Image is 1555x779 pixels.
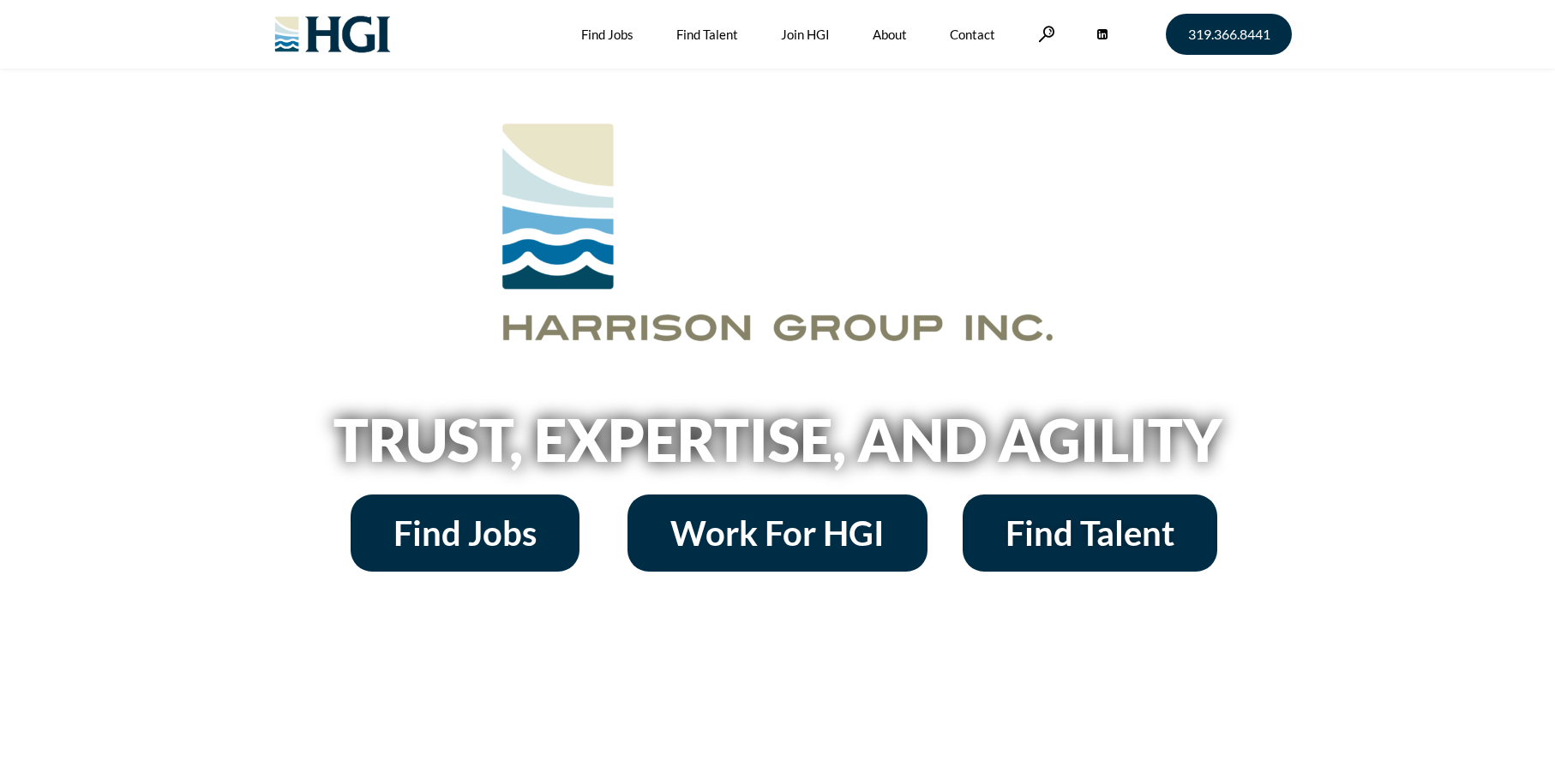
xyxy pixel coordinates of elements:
[289,410,1266,469] h2: Trust, Expertise, and Agility
[1006,516,1174,550] span: Find Talent
[393,516,537,550] span: Find Jobs
[351,494,579,572] a: Find Jobs
[1188,27,1270,41] span: 319.366.8441
[627,494,928,572] a: Work For HGI
[1038,26,1055,42] a: Search
[670,516,885,550] span: Work For HGI
[963,494,1217,572] a: Find Talent
[1166,14,1292,55] a: 319.366.8441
